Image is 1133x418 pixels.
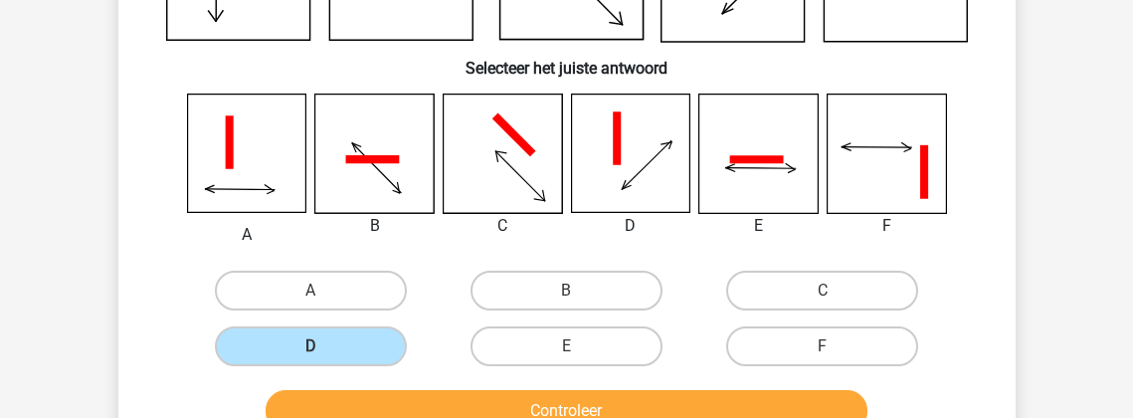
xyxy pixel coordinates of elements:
div: C [428,214,578,238]
div: D [556,214,706,238]
div: A [172,223,322,247]
h6: Selecteer het juiste antwoord [150,43,984,78]
div: F [812,214,962,238]
label: E [471,326,662,366]
label: F [726,326,918,366]
label: D [215,326,407,366]
label: B [471,271,662,311]
label: A [215,271,407,311]
div: E [683,214,834,238]
label: C [726,271,918,311]
div: B [299,214,450,238]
